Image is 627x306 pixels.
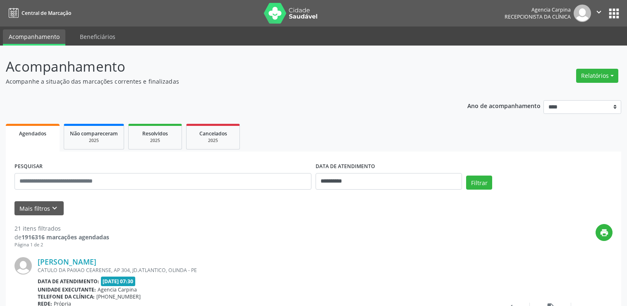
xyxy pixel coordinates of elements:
button:  [591,5,607,22]
i: print [600,228,609,237]
i:  [594,7,603,17]
img: img [14,257,32,275]
i: keyboard_arrow_down [50,204,59,213]
div: 2025 [70,137,118,144]
button: apps [607,6,621,21]
div: Página 1 de 2 [14,241,109,248]
b: Unidade executante: [38,286,96,293]
button: Relatórios [576,69,618,83]
div: de [14,233,109,241]
button: Filtrar [466,176,492,190]
a: Acompanhamento [3,29,65,46]
span: Agencia Carpina [98,286,137,293]
img: img [574,5,591,22]
span: Resolvidos [142,130,168,137]
b: Telefone da clínica: [38,293,95,300]
div: CATULO DA PAIXAO CEARENSE, AP 304, JD.ATLANTICO, OLINDA - PE [38,267,488,274]
p: Acompanhamento [6,56,437,77]
span: Não compareceram [70,130,118,137]
span: Recepcionista da clínica [505,13,571,20]
div: 21 itens filtrados [14,224,109,233]
span: Agendados [19,130,46,137]
p: Acompanhe a situação das marcações correntes e finalizadas [6,77,437,86]
span: [PHONE_NUMBER] [96,293,141,300]
div: Agencia Carpina [505,6,571,13]
a: [PERSON_NAME] [38,257,96,266]
span: [DATE] 07:30 [101,277,136,286]
button: Mais filtroskeyboard_arrow_down [14,201,64,216]
div: 2025 [192,137,234,144]
div: 2025 [134,137,176,144]
b: Data de atendimento: [38,278,99,285]
a: Beneficiários [74,29,121,44]
p: Ano de acompanhamento [467,100,541,111]
span: Central de Marcação [22,10,71,17]
strong: 1916316 marcações agendadas [22,233,109,241]
button: print [596,224,613,241]
span: Cancelados [199,130,227,137]
label: PESQUISAR [14,160,43,173]
a: Central de Marcação [6,6,71,20]
label: DATA DE ATENDIMENTO [316,160,375,173]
